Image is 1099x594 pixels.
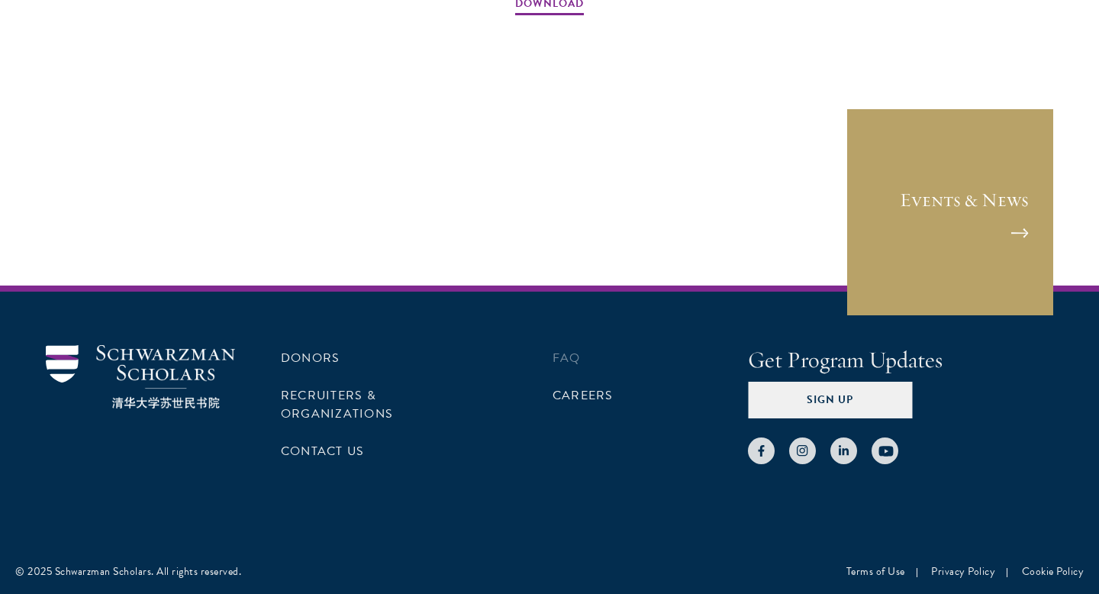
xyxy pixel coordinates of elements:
[748,382,912,418] button: Sign Up
[847,109,1053,315] a: Events & News
[46,345,235,408] img: Schwarzman Scholars
[553,386,614,405] a: Careers
[15,563,241,579] div: © 2025 Schwarzman Scholars. All rights reserved.
[931,563,995,579] a: Privacy Policy
[281,349,340,367] a: Donors
[281,386,393,423] a: Recruiters & Organizations
[748,345,1053,376] h4: Get Program Updates
[1022,563,1084,579] a: Cookie Policy
[846,563,905,579] a: Terms of Use
[281,442,364,460] a: Contact Us
[553,349,581,367] a: FAQ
